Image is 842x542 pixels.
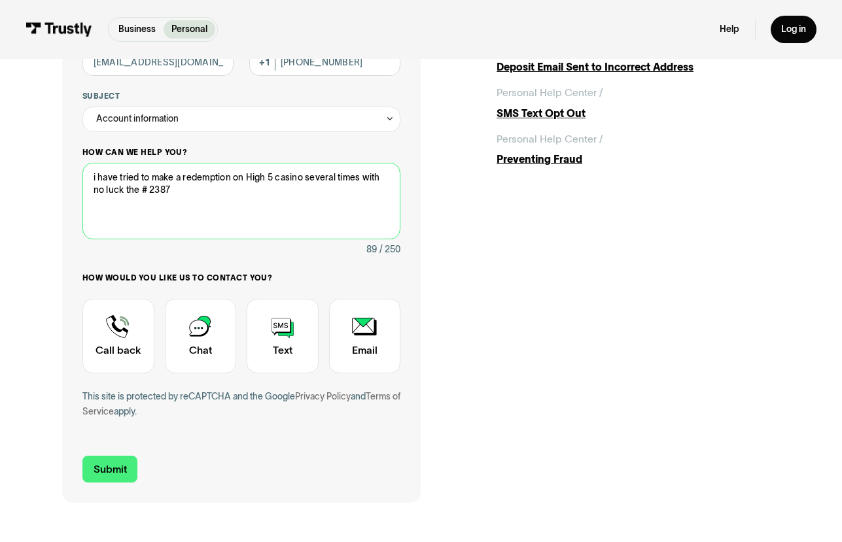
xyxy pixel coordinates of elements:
[497,106,780,122] div: SMS Text Opt Out
[249,50,400,75] input: (555) 555-5555
[118,23,156,37] p: Business
[111,20,164,39] a: Business
[82,273,400,283] label: How would you like us to contact you?
[781,24,806,35] div: Log in
[720,24,739,35] a: Help
[171,23,207,37] p: Personal
[497,131,603,147] div: Personal Help Center /
[82,91,400,101] label: Subject
[82,456,137,483] input: Submit
[82,147,400,158] label: How can we help you?
[366,242,377,258] div: 89
[497,85,780,121] a: Personal Help Center /SMS Text Opt Out
[82,50,234,75] input: alex@mail.com
[82,389,400,420] div: This site is protected by reCAPTCHA and the Google and apply.
[497,131,780,167] a: Personal Help Center /Preventing Fraud
[26,22,92,37] img: Trustly Logo
[379,242,400,258] div: / 250
[497,59,780,75] div: Deposit Email Sent to Incorrect Address
[497,152,780,167] div: Preventing Fraud
[82,107,400,132] div: Account information
[164,20,215,39] a: Personal
[96,111,179,127] div: Account information
[771,16,816,42] a: Log in
[295,392,351,401] a: Privacy Policy
[497,85,603,101] div: Personal Help Center /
